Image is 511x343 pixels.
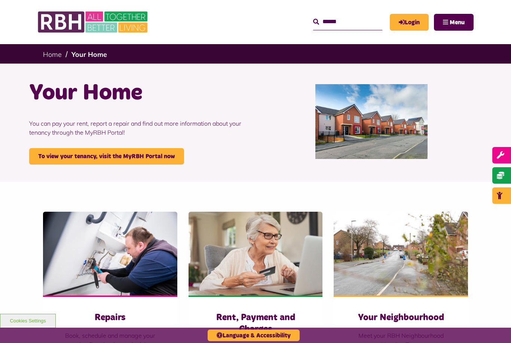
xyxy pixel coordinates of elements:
button: Language & Accessibility [208,330,300,341]
h3: Rent, Payment and Charges [204,312,308,335]
a: To view your tenancy, visit the MyRBH Portal now [29,148,184,165]
img: RBH [37,7,150,37]
span: Menu [450,19,465,25]
h1: Your Home [29,79,250,108]
a: Home [43,50,62,59]
img: Old Woman Paying Bills Online J745CDU [189,212,323,295]
h3: Your Neighbourhood [349,312,453,324]
a: Your Home [71,50,107,59]
img: SAZMEDIA RBH 22FEB24 79 [334,212,468,295]
h3: Repairs [58,312,162,324]
a: MyRBH [390,14,429,31]
button: Navigation [434,14,474,31]
img: RBH(257) [43,212,177,295]
p: You can pay your rent, report a repair and find out more information about your tenancy through t... [29,108,250,148]
img: Curzon Road [315,84,428,159]
iframe: Netcall Web Assistant for live chat [477,309,511,343]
